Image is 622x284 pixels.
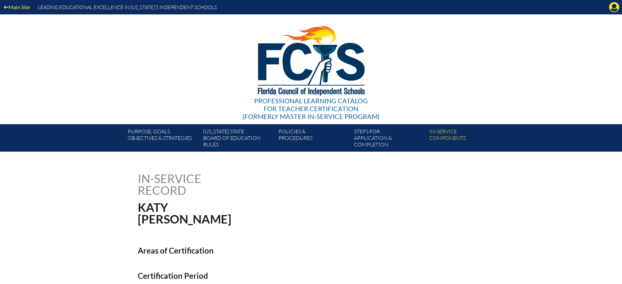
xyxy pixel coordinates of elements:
img: FCISlogo221.eps [243,14,379,104]
h2: Certification Period [138,271,368,280]
a: Steps forapplication & completion [351,127,427,152]
a: Policies &Procedures [276,127,351,152]
span: for Teacher Certification [264,105,358,112]
a: In-servicecomponents [427,127,502,152]
h1: In-service record [138,173,270,196]
a: Purpose, goals,objectives & strategies [125,127,200,152]
svg: Manage Account [609,2,619,12]
h2: Areas of Certification [138,246,368,255]
a: Professional Learning Catalog for Teacher Certification(formerly Master In-service Program) [240,13,382,122]
a: [US_STATE] StateBoard of Education rules [201,127,276,152]
div: Professional Learning Catalog (formerly Master In-service Program) [242,97,380,120]
a: Main Site [1,3,32,11]
h1: Katy [PERSON_NAME] [138,201,353,225]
